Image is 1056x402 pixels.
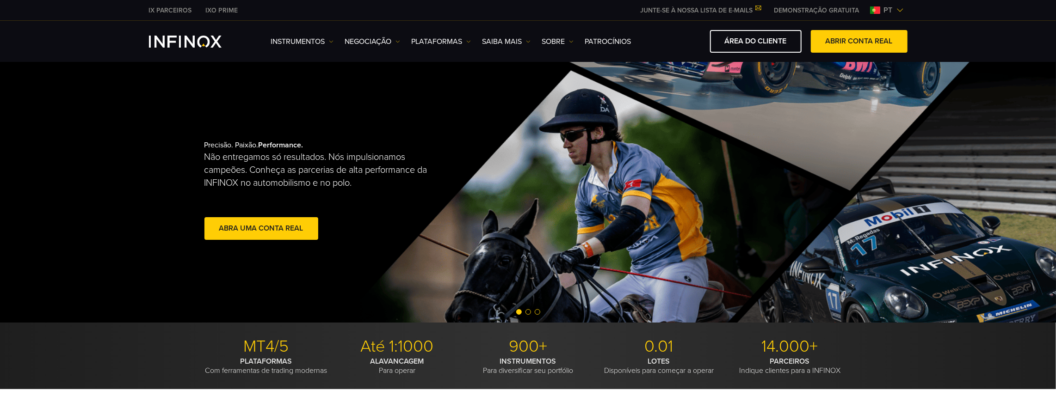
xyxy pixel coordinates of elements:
[770,357,810,366] strong: PARCEIROS
[767,6,866,15] a: INFINOX MENU
[466,357,590,375] p: Para diversificar seu portfólio
[597,357,721,375] p: Disponíveis para começar a operar
[149,36,243,48] a: INFINOX Logo
[345,36,400,47] a: NEGOCIAÇÃO
[880,5,896,16] span: pt
[648,357,670,366] strong: LOTES
[204,336,328,357] p: MT4/5
[542,36,574,47] a: SOBRE
[728,336,852,357] p: 14.000+
[482,36,531,47] a: Saiba mais
[728,357,852,375] p: Indique clientes para a INFINOX
[335,336,459,357] p: Até 1:1000
[585,36,631,47] a: Patrocínios
[500,357,556,366] strong: INSTRUMENTOS
[371,357,424,366] strong: ALAVANCAGEM
[525,309,531,315] span: Go to slide 2
[412,36,471,47] a: PLATAFORMAS
[710,30,802,53] a: ÁREA DO CLIENTE
[204,126,496,257] div: Precisão. Paixão.
[142,6,199,15] a: INFINOX
[466,336,590,357] p: 900+
[811,30,908,53] a: ABRIR CONTA REAL
[241,357,292,366] strong: PLATAFORMAS
[634,6,767,14] a: JUNTE-SE À NOSSA LISTA DE E-MAILS
[204,357,328,375] p: Com ferramentas de trading modernas
[271,36,333,47] a: Instrumentos
[535,309,540,315] span: Go to slide 3
[597,336,721,357] p: 0.01
[335,357,459,375] p: Para operar
[199,6,245,15] a: INFINOX
[516,309,522,315] span: Go to slide 1
[204,217,318,240] a: abra uma conta real
[204,151,438,189] p: Não entregamos só resultados. Nós impulsionamos campeões. Conheça as parcerias de alta performanc...
[259,140,303,150] strong: Performance.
